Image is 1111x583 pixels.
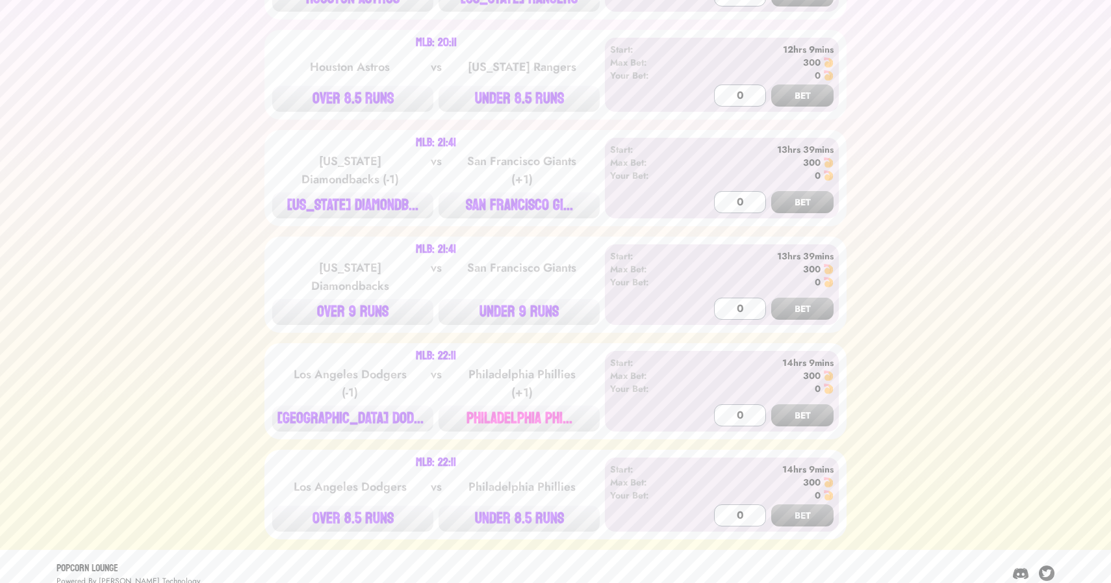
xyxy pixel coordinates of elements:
div: Start: [610,43,685,56]
img: 🍤 [823,170,834,181]
div: Start: [610,356,685,369]
div: 300 [803,56,821,69]
img: 🍤 [823,264,834,274]
div: 300 [803,476,821,489]
div: 0 [815,276,821,289]
div: Start: [610,463,685,476]
div: Your Bet: [610,276,685,289]
button: UNDER 9 RUNS [439,299,600,325]
div: [US_STATE] Diamondbacks (-1) [285,152,416,188]
div: 0 [815,69,821,82]
div: 14hrs 9mins [685,356,834,369]
div: [US_STATE] Rangers [456,58,587,76]
div: MLB: 20:11 [416,38,457,48]
div: Max Bet: [610,263,685,276]
div: vs [428,152,444,188]
div: vs [428,365,444,402]
button: BET [771,84,834,107]
button: OVER 8.5 RUNS [272,506,433,532]
div: Los Angeles Dodgers (-1) [285,365,416,402]
button: SAN FRANCISCO GI... [439,192,600,218]
div: vs [428,58,444,76]
button: [US_STATE] DIAMONDB... [272,192,433,218]
div: 0 [815,382,821,395]
div: 14hrs 9mins [685,463,834,476]
div: MLB: 21:41 [416,138,456,148]
div: Popcorn Lounge [57,560,200,576]
img: 🍤 [823,277,834,287]
div: MLB: 22:11 [416,351,456,361]
div: Your Bet: [610,382,685,395]
img: 🍤 [823,383,834,394]
div: Max Bet: [610,369,685,382]
div: MLB: 22:11 [416,458,456,468]
img: 🍤 [823,490,834,500]
div: Your Bet: [610,169,685,182]
div: [US_STATE] Diamondbacks [285,259,416,295]
div: Start: [610,143,685,156]
div: 12hrs 9mins [685,43,834,56]
img: 🍤 [823,57,834,68]
div: 0 [815,169,821,182]
img: 🍤 [823,477,834,487]
div: Max Bet: [610,156,685,169]
button: OVER 8.5 RUNS [272,86,433,112]
img: 🍤 [823,70,834,81]
div: Philadelphia Phillies [456,478,587,496]
div: Your Bet: [610,489,685,502]
div: Max Bet: [610,56,685,69]
div: Houston Astros [285,58,416,76]
button: BET [771,298,834,320]
button: BET [771,404,834,426]
button: [GEOGRAPHIC_DATA] DODG... [272,406,433,432]
div: Your Bet: [610,69,685,82]
div: Los Angeles Dodgers [285,478,416,496]
div: 300 [803,156,821,169]
button: OVER 9 RUNS [272,299,433,325]
img: 🍤 [823,157,834,168]
div: 13hrs 39mins [685,143,834,156]
div: San Francisco Giants [456,259,587,295]
img: Discord [1013,565,1028,581]
button: BET [771,191,834,213]
button: UNDER 8.5 RUNS [439,506,600,532]
button: PHILADELPHIA PHI... [439,406,600,432]
div: vs [428,259,444,295]
div: Start: [610,250,685,263]
img: 🍤 [823,370,834,381]
div: 0 [815,489,821,502]
button: UNDER 8.5 RUNS [439,86,600,112]
div: MLB: 21:41 [416,244,456,255]
div: Max Bet: [610,476,685,489]
div: 300 [803,369,821,382]
div: vs [428,478,444,496]
button: BET [771,504,834,526]
div: San Francisco Giants (+1) [456,152,587,188]
div: 13hrs 39mins [685,250,834,263]
div: 300 [803,263,821,276]
div: Philadelphia Phillies (+1) [456,365,587,402]
img: Twitter [1039,565,1054,581]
